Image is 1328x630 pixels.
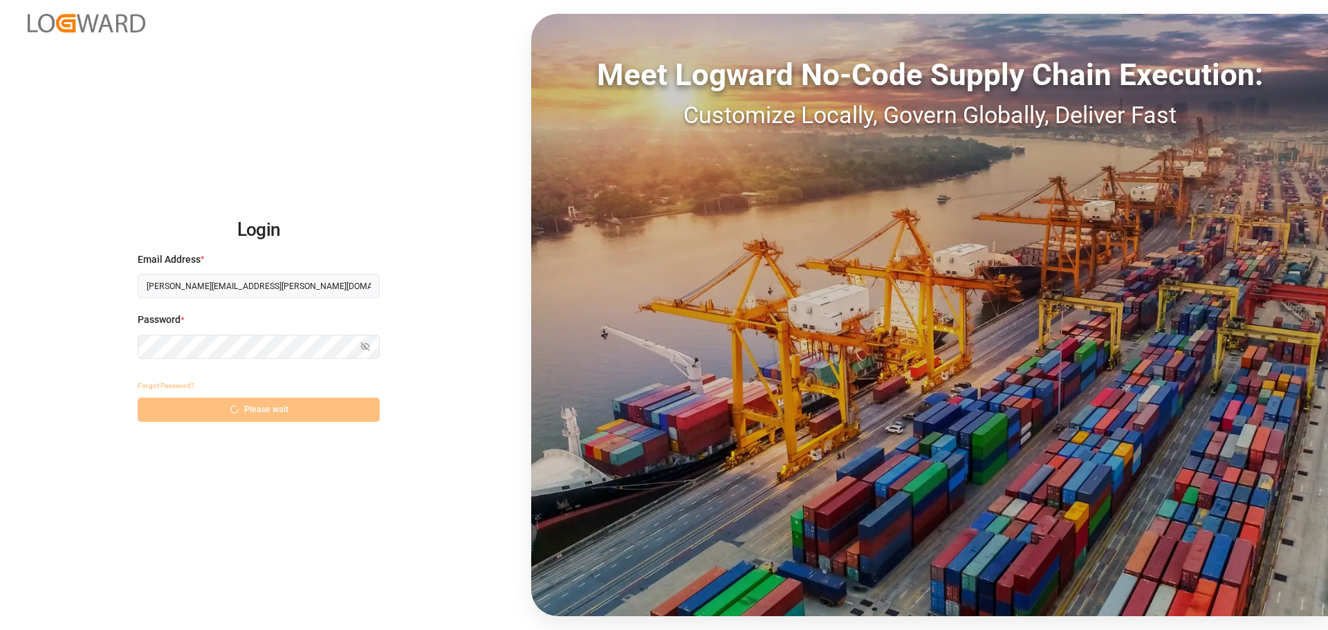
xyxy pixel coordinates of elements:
h2: Login [138,208,380,252]
div: Meet Logward No-Code Supply Chain Execution: [531,52,1328,98]
div: Customize Locally, Govern Globally, Deliver Fast [531,98,1328,133]
input: Enter your email [138,274,380,298]
span: Email Address [138,252,201,267]
img: Logward_new_orange.png [28,14,145,33]
span: Password [138,313,181,327]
